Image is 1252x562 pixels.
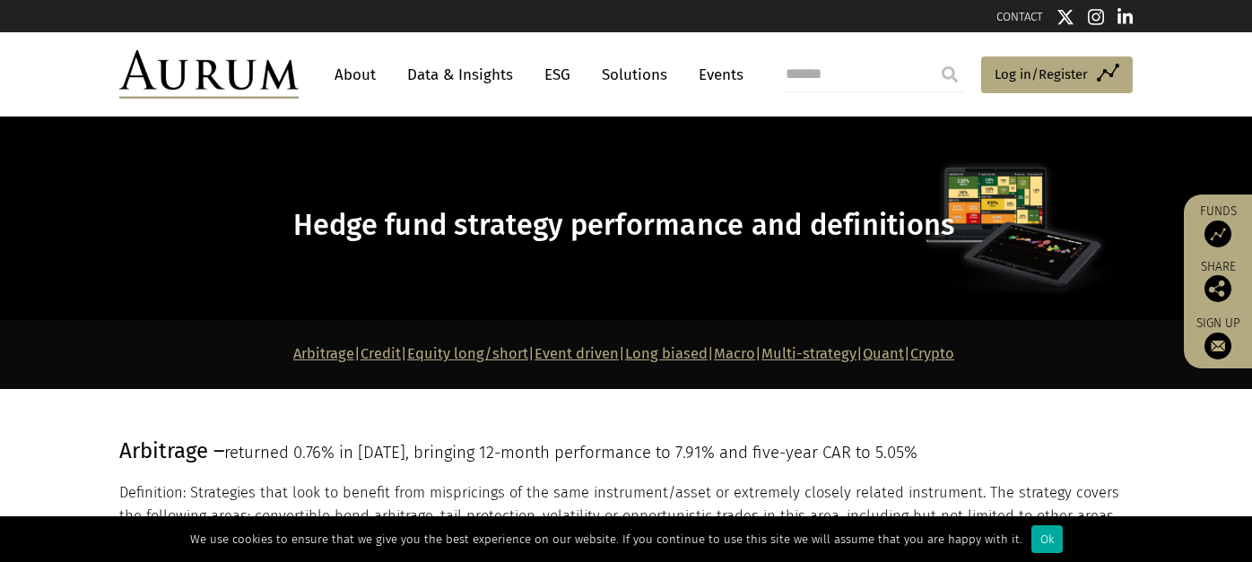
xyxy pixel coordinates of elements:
a: Long biased [625,345,708,362]
a: Solutions [593,58,676,91]
a: Data & Insights [398,58,522,91]
img: Sign up to our newsletter [1204,333,1231,359]
div: Ok [1031,525,1063,553]
img: Share this post [1204,275,1231,302]
a: Crypto [910,345,954,362]
a: Funds [1193,203,1243,247]
input: Submit [932,56,968,92]
a: Equity long/short [407,345,528,362]
img: Twitter icon [1056,8,1074,26]
span: Arbitrage – [119,438,224,463]
img: Access Funds [1204,220,1231,247]
a: Events [690,58,743,91]
a: Credit [361,345,401,362]
img: Instagram icon [1088,8,1104,26]
img: Linkedin icon [1117,8,1134,26]
img: Aurum [119,50,299,99]
p: Definition: Strategies that look to benefit from mispricings of the same instrument/asset or extr... [119,481,1128,552]
a: About [326,58,385,91]
a: Multi-strategy [761,345,856,362]
strong: | | | | | | | | [293,345,954,362]
a: Event driven [535,345,619,362]
a: CONTACT [996,10,1043,23]
a: Arbitrage [293,345,354,362]
span: Log in/Register [995,64,1088,85]
a: Quant [863,345,904,362]
a: Sign up [1193,316,1243,359]
span: returned 0.76% in [DATE], bringing 12-month performance to 7.91% and five-year CAR to 5.05% [224,443,917,463]
div: Share [1193,261,1243,302]
a: Log in/Register [981,56,1133,94]
a: ESG [535,58,579,91]
span: Hedge fund strategy performance and definitions [293,208,955,243]
a: Macro [714,345,755,362]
